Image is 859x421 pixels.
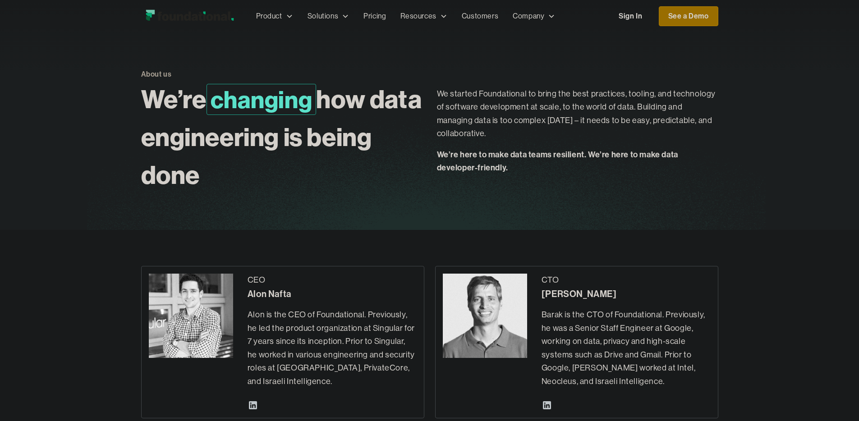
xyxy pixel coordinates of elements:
[300,1,356,31] div: Solutions
[443,274,527,358] img: Barak Forgoun - CTO
[542,308,711,388] p: Barak is the CTO of Foundational. Previously, he was a Senior Staff Engineer at Google, working o...
[141,7,238,25] img: Foundational Logo
[248,287,417,301] div: Alon Nafta
[249,1,300,31] div: Product
[505,1,562,31] div: Company
[393,1,454,31] div: Resources
[542,274,711,287] div: CTO
[207,84,317,115] span: changing
[513,10,544,22] div: Company
[356,1,393,31] a: Pricing
[814,378,859,421] iframe: Chat Widget
[248,308,417,388] p: Alon is the CEO of Foundational. Previously, he led the product organization at Singular for 7 ye...
[455,1,505,31] a: Customers
[141,69,172,80] div: About us
[400,10,436,22] div: Resources
[256,10,282,22] div: Product
[149,274,233,358] img: Alon Nafta - CEO
[437,148,718,174] p: We’re here to make data teams resilient. We’re here to make data developer-friendly.
[308,10,338,22] div: Solutions
[542,287,711,301] div: [PERSON_NAME]
[437,87,718,141] p: We started Foundational to bring the best practices, tooling, and technology of software developm...
[248,274,417,287] div: CEO
[141,7,238,25] a: home
[659,6,718,26] a: See a Demo
[141,80,423,194] h1: We’re how data engineering is being done
[610,7,651,26] a: Sign In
